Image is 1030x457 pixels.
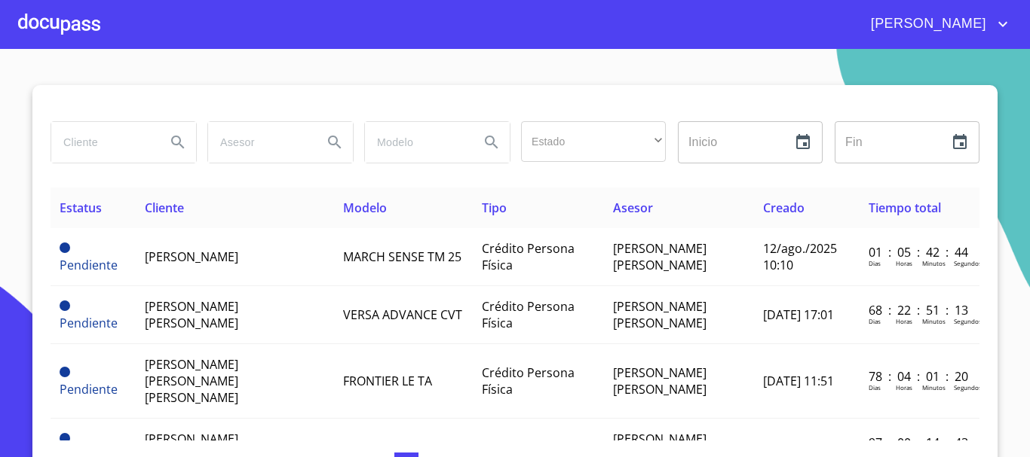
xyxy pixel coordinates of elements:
[60,315,118,331] span: Pendiente
[160,124,196,160] button: Search
[869,317,881,325] p: Dias
[60,433,70,443] span: Pendiente
[145,200,184,216] span: Cliente
[954,383,982,391] p: Segundos
[763,306,834,323] span: [DATE] 17:01
[869,434,970,451] p: 97 : 00 : 14 : 43
[60,242,70,253] span: Pendiente
[869,302,970,318] p: 68 : 22 : 51 : 13
[343,306,462,323] span: VERSA ADVANCE CVT
[869,259,881,267] p: Dias
[51,122,154,163] input: search
[482,200,507,216] span: Tipo
[208,122,311,163] input: search
[954,259,982,267] p: Segundos
[954,317,982,325] p: Segundos
[860,12,994,36] span: [PERSON_NAME]
[482,364,575,398] span: Crédito Persona Física
[869,244,970,260] p: 01 : 05 : 42 : 44
[613,200,653,216] span: Asesor
[763,373,834,389] span: [DATE] 11:51
[922,383,946,391] p: Minutos
[145,248,238,265] span: [PERSON_NAME]
[896,383,912,391] p: Horas
[763,240,837,273] span: 12/ago./2025 10:10
[613,240,707,273] span: [PERSON_NAME] [PERSON_NAME]
[343,439,439,455] span: VERSA SENSE TM
[474,124,510,160] button: Search
[60,381,118,398] span: Pendiente
[763,200,805,216] span: Creado
[922,259,946,267] p: Minutos
[482,439,555,455] span: Crédito PFAE
[365,122,467,163] input: search
[145,356,238,406] span: [PERSON_NAME] [PERSON_NAME] [PERSON_NAME]
[145,298,238,331] span: [PERSON_NAME] [PERSON_NAME]
[869,383,881,391] p: Dias
[60,200,102,216] span: Estatus
[763,439,834,455] span: [DATE] 15:38
[869,368,970,385] p: 78 : 04 : 01 : 20
[613,298,707,331] span: [PERSON_NAME] [PERSON_NAME]
[613,364,707,398] span: [PERSON_NAME] [PERSON_NAME]
[482,240,575,273] span: Crédito Persona Física
[60,257,118,273] span: Pendiente
[869,200,941,216] span: Tiempo total
[860,12,1012,36] button: account of current user
[482,298,575,331] span: Crédito Persona Física
[896,259,912,267] p: Horas
[343,200,387,216] span: Modelo
[317,124,353,160] button: Search
[343,248,461,265] span: MARCH SENSE TM 25
[60,300,70,311] span: Pendiente
[922,317,946,325] p: Minutos
[896,317,912,325] p: Horas
[521,121,666,162] div: ​
[343,373,432,389] span: FRONTIER LE TA
[60,367,70,377] span: Pendiente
